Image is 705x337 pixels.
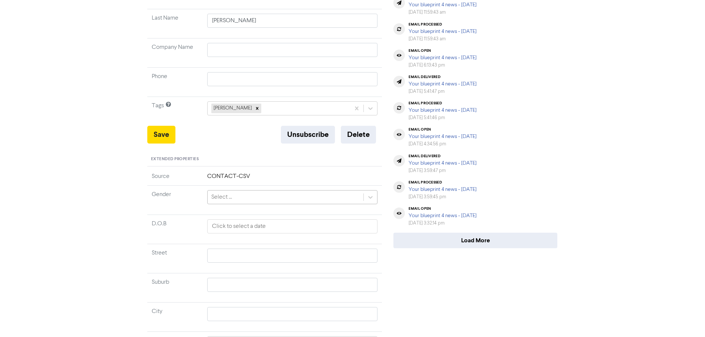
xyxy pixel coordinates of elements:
a: Your blueprint 4 news - [DATE] [409,108,477,113]
div: Extended Properties [147,152,382,166]
div: email delivered [409,75,477,79]
button: Unsubscribe [281,126,335,144]
a: Your blueprint 4 news - [DATE] [409,55,477,60]
td: Suburb [147,273,203,302]
div: [DATE] 5:41:47 pm [409,88,477,95]
td: Street [147,244,203,273]
a: Your blueprint 4 news - [DATE] [409,187,477,192]
td: D.O.B [147,215,203,244]
a: Your blueprint 4 news - [DATE] [409,134,477,139]
div: email processed [409,22,477,27]
div: [DATE] 5:41:46 pm [409,114,477,121]
div: email delivered [409,154,477,158]
td: Tags [147,97,203,126]
div: [DATE] 3:32:14 pm [409,220,477,227]
td: City [147,302,203,331]
div: [DATE] 11:59:43 am [409,9,477,16]
button: Delete [341,126,376,144]
div: email open [409,206,477,211]
div: [DATE] 11:59:43 am [409,36,477,43]
button: Save [147,126,175,144]
td: Gender [147,185,203,215]
div: [DATE] 3:59:45 pm [409,193,477,200]
a: Your blueprint 4 news - [DATE] [409,81,477,87]
div: email open [409,48,477,53]
div: email processed [409,180,477,185]
div: [DATE] 3:59:47 pm [409,167,477,174]
input: Click to select a date [207,219,378,233]
iframe: Chat Widget [668,301,705,337]
td: Company Name [147,38,203,68]
div: email processed [409,101,477,105]
div: [DATE] 4:34:56 pm [409,141,477,148]
div: [DATE] 6:13:43 pm [409,62,477,69]
td: Phone [147,68,203,97]
div: email open [409,127,477,132]
td: Last Name [147,9,203,38]
a: Your blueprint 4 news - [DATE] [409,213,477,218]
a: Your blueprint 4 news - [DATE] [409,161,477,166]
button: Load More [393,233,557,248]
a: Your blueprint 4 news - [DATE] [409,29,477,34]
a: Your blueprint 4 news - [DATE] [409,2,477,7]
td: Source [147,172,203,186]
div: Select ... [211,193,232,202]
div: [PERSON_NAME] [211,104,253,113]
td: CONTACT-CSV [203,172,382,186]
